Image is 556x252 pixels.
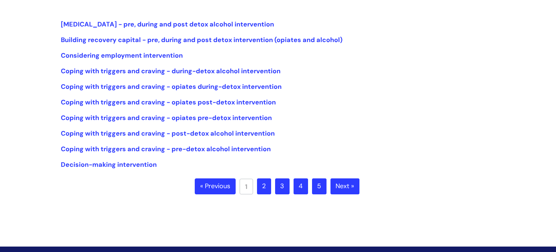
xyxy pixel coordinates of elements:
[61,36,342,44] a: Building recovery capital - pre, during and post detox intervention (opiates and alcohol)
[330,178,359,194] a: Next »
[61,20,274,29] a: [MEDICAL_DATA] - pre, during and post detox alcohol intervention
[61,51,183,60] a: Considering employment intervention
[240,179,253,194] a: 1
[195,178,236,194] a: « Previous
[61,67,281,75] a: Coping with triggers and craving - during-detox alcohol intervention
[61,129,275,138] a: Coping with triggers and craving - post-detox alcohol intervention
[294,178,308,194] a: 4
[61,145,271,153] a: Coping with triggers and craving - pre-detox alcohol intervention
[257,178,271,194] a: 2
[61,98,276,107] a: Coping with triggers and craving - opiates post-detox intervention
[61,160,157,169] a: Decision-making intervention
[275,178,290,194] a: 3
[61,113,272,122] a: Coping with triggers and craving - opiates pre-detox intervention
[61,82,282,91] a: Coping with triggers and craving - opiates during-detox intervention
[312,178,327,194] a: 5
